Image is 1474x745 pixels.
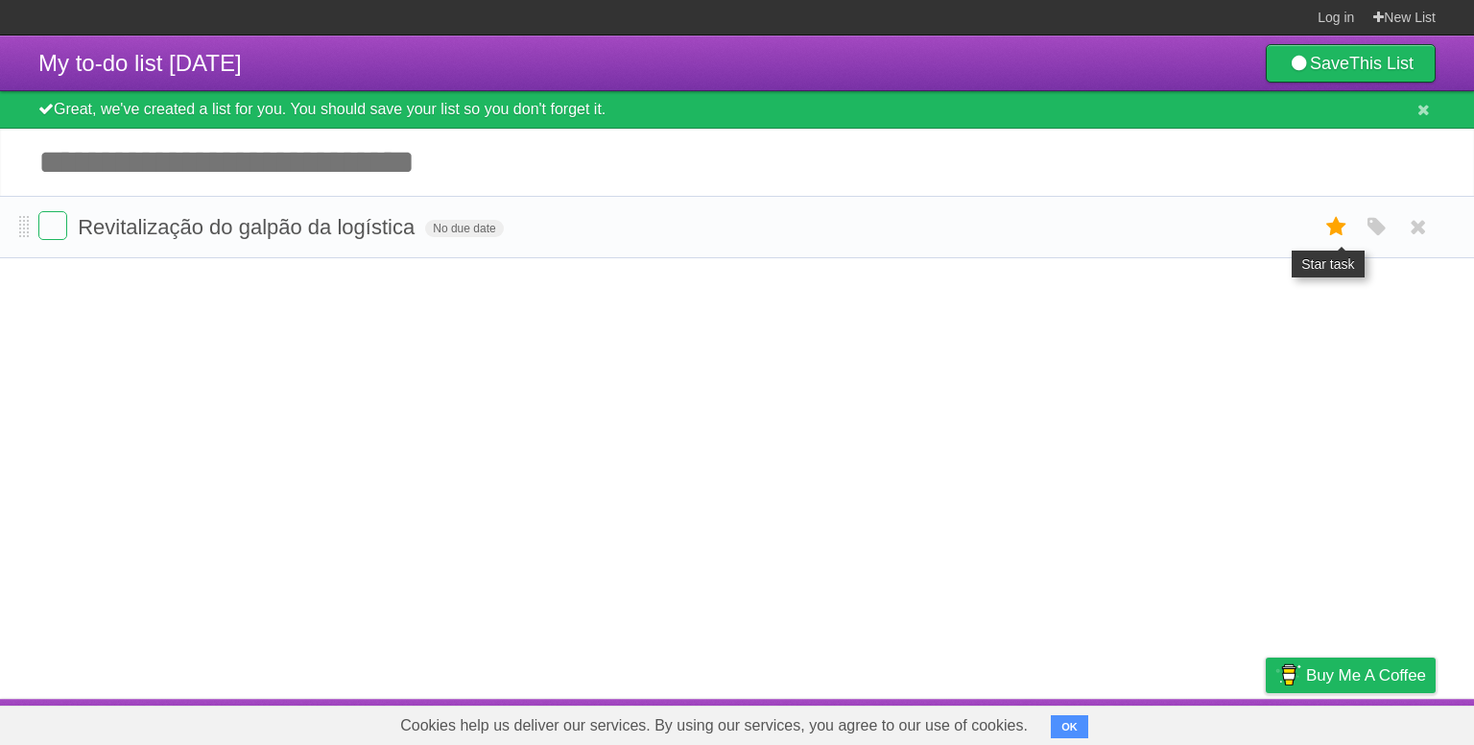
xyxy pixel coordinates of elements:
[1306,659,1426,692] span: Buy me a coffee
[1266,658,1436,693] a: Buy me a coffee
[381,707,1047,745] span: Cookies help us deliver our services. By using our services, you agree to our use of cookies.
[78,215,419,239] span: Revitalização do galpão da logística
[38,50,242,76] span: My to-do list [DATE]
[1074,704,1152,740] a: Developers
[1051,715,1088,738] button: OK
[1176,704,1218,740] a: Terms
[1319,211,1355,243] label: Star task
[1241,704,1291,740] a: Privacy
[1010,704,1051,740] a: About
[1315,704,1436,740] a: Suggest a feature
[1349,54,1414,73] b: This List
[425,220,503,237] span: No due date
[38,211,67,240] label: Done
[1266,44,1436,83] a: SaveThis List
[1275,659,1301,691] img: Buy me a coffee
